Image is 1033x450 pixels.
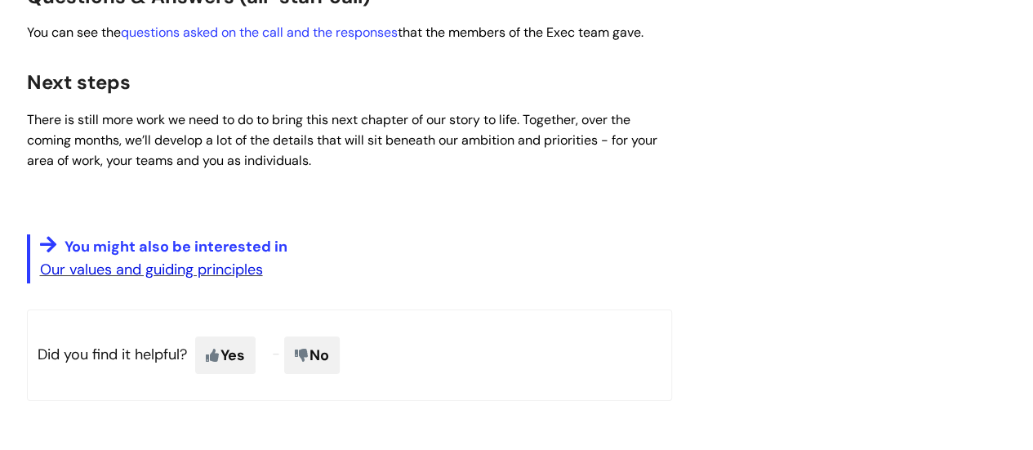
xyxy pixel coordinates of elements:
a: questions asked on the call and the responses [121,24,398,41]
span: You might also be interested in [65,237,287,256]
span: No [284,336,340,374]
span: You can see the that the members of the Exec team gave. [27,24,643,41]
a: Our values and guiding principles [40,260,263,279]
span: There is still more work we need to do to bring this next chapter of our story to life. Together,... [27,111,657,169]
span: Yes [195,336,256,374]
p: Did you find it helpful? [27,310,672,401]
span: Next steps [27,69,131,95]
